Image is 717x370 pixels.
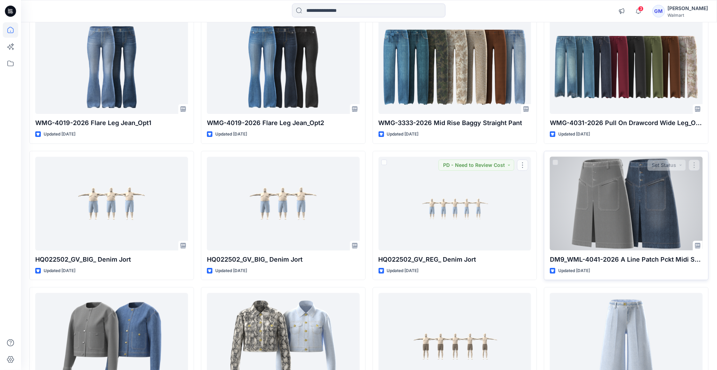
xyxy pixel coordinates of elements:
a: WMG-4031-2026 Pull On Drawcord Wide Leg_Opt3 [550,20,703,114]
a: DM9_WML-4041-2026 A Line Patch Pckt Midi Skirt [550,157,703,250]
p: DM9_WML-4041-2026 A Line Patch Pckt Midi Skirt [550,255,703,264]
a: WMG-4019-2026 Flare Leg Jean_Opt2 [207,20,360,114]
p: Updated [DATE] [215,267,247,275]
p: Updated [DATE] [558,131,590,138]
div: GM [652,5,665,17]
div: Walmart [668,13,708,18]
p: WMG-3333-2026 Mid Rise Baggy Straight Pant [379,118,531,128]
p: Updated [DATE] [215,131,247,138]
p: Updated [DATE] [44,131,75,138]
p: Updated [DATE] [558,267,590,275]
a: HQ022502_GV_BIG_ Denim Jort [207,157,360,250]
p: HQ022502_GV_REG_ Denim Jort [379,255,531,264]
p: WMG-4031-2026 Pull On Drawcord Wide Leg_Opt3 [550,118,703,128]
p: HQ022502_GV_BIG_ Denim Jort [35,255,188,264]
p: Updated [DATE] [387,131,419,138]
div: [PERSON_NAME] [668,4,708,13]
a: WMG-3333-2026 Mid Rise Baggy Straight Pant [379,20,531,114]
a: WMG-4019-2026 Flare Leg Jean_Opt1 [35,20,188,114]
p: Updated [DATE] [387,267,419,275]
p: Updated [DATE] [44,267,75,275]
a: HQ022502_GV_REG_ Denim Jort [379,157,531,250]
a: HQ022502_GV_BIG_ Denim Jort [35,157,188,250]
p: WMG-4019-2026 Flare Leg Jean_Opt2 [207,118,360,128]
p: HQ022502_GV_BIG_ Denim Jort [207,255,360,264]
p: WMG-4019-2026 Flare Leg Jean_Opt1 [35,118,188,128]
span: 3 [638,6,644,11]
